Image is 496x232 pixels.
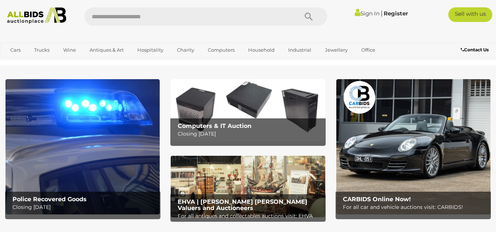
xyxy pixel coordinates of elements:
a: Jewellery [320,44,352,56]
button: Search [290,7,327,26]
p: Closing [DATE] [178,129,322,139]
a: Sports [6,56,30,68]
span: | [381,9,383,17]
a: Police Recovered Goods Police Recovered Goods Closing [DATE] [6,79,160,214]
a: EHVA | Evans Hastings Valuers and Auctioneers EHVA | [PERSON_NAME] [PERSON_NAME] Valuers and Auct... [171,156,325,217]
a: Charity [172,44,199,56]
a: Industrial [283,44,316,56]
a: Contact Us [461,46,490,54]
a: Household [243,44,279,56]
a: Wine [58,44,81,56]
a: Computers [203,44,239,56]
b: Police Recovered Goods [12,196,87,203]
a: Register [384,10,408,17]
a: Sell with us [448,7,492,22]
img: CARBIDS Online Now! [336,79,490,214]
img: EHVA | Evans Hastings Valuers and Auctioneers [171,156,325,217]
a: Trucks [29,44,54,56]
p: For all antiques and collectables auctions visit: EHVA [178,211,322,221]
b: Computers & IT Auction [178,122,251,129]
b: CARBIDS Online Now! [343,196,411,203]
a: [GEOGRAPHIC_DATA] [34,56,96,68]
b: Contact Us [461,47,489,52]
b: EHVA | [PERSON_NAME] [PERSON_NAME] Valuers and Auctioneers [178,198,307,212]
a: Sign In [355,10,380,17]
a: Antiques & Art [85,44,128,56]
img: Allbids.com.au [4,7,70,24]
p: Closing [DATE] [12,203,157,212]
a: Office [356,44,380,56]
a: Computers & IT Auction Computers & IT Auction Closing [DATE] [171,79,325,141]
img: Police Recovered Goods [6,79,160,214]
a: CARBIDS Online Now! CARBIDS Online Now! For all car and vehicle auctions visit: CARBIDS! [336,79,490,214]
a: Cars [6,44,25,56]
img: Computers & IT Auction [171,79,325,141]
p: For all car and vehicle auctions visit: CARBIDS! [343,203,487,212]
a: Hospitality [133,44,168,56]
